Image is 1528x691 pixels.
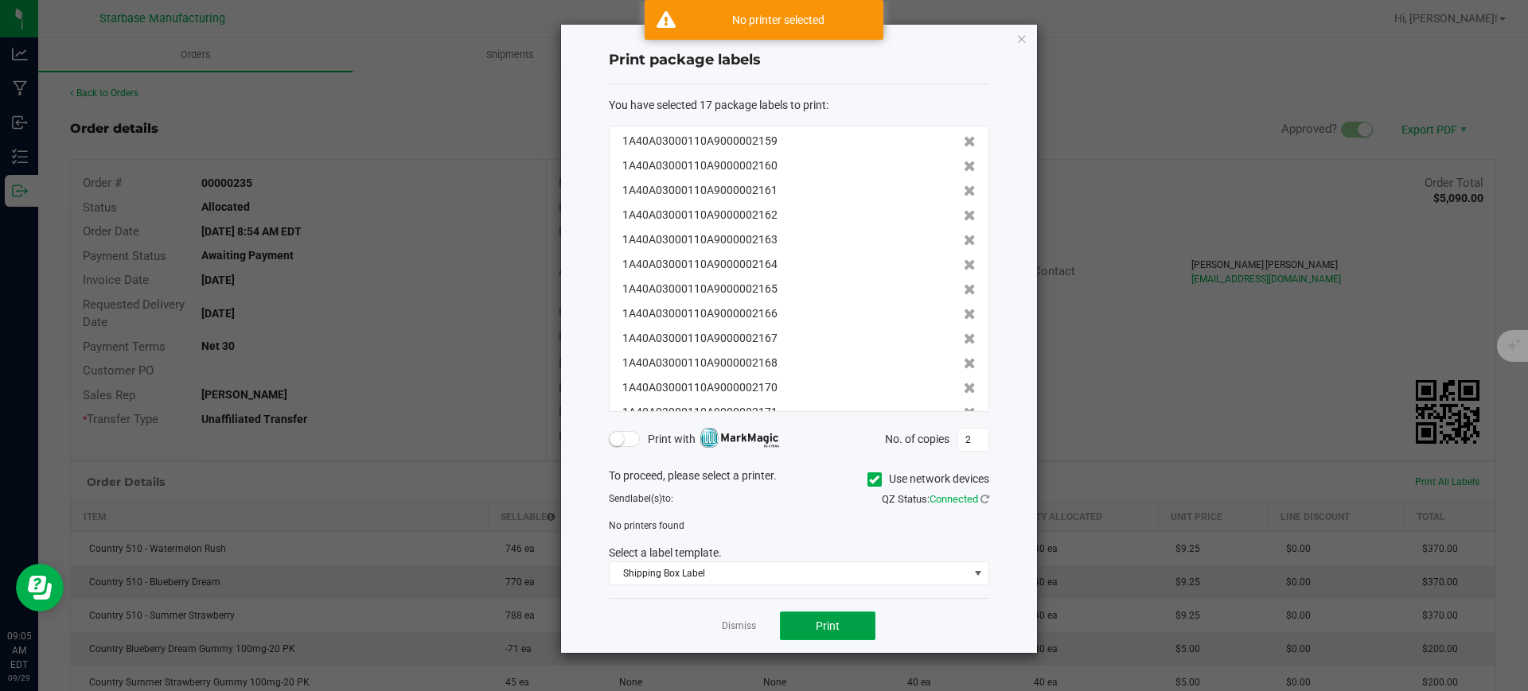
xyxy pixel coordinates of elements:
[780,611,875,640] button: Print
[722,619,756,633] a: Dismiss
[816,619,840,632] span: Print
[882,493,989,505] span: QZ Status:
[622,182,778,199] span: 1A40A03000110A9000002161
[622,281,778,297] span: 1A40A03000110A9000002165
[609,50,989,71] h4: Print package labels
[610,562,969,584] span: Shipping Box Label
[930,493,978,505] span: Connected
[622,256,778,273] span: 1A40A03000110A9000002164
[622,379,778,396] span: 1A40A03000110A9000002170
[622,157,778,174] span: 1A40A03000110A9000002160
[622,207,778,223] span: 1A40A03000110A9000002162
[622,231,778,248] span: 1A40A03000110A9000002163
[622,404,778,421] span: 1A40A03000110A9000002171
[622,330,778,347] span: 1A40A03000110A9000002167
[16,564,64,611] iframe: Resource center
[885,432,949,444] span: No. of copies
[609,97,989,114] div: :
[622,133,778,149] span: 1A40A03000110A9000002159
[648,429,779,449] span: Print with
[609,493,673,504] span: Send to:
[609,520,684,531] span: No printers found
[684,12,871,28] div: No printer selected
[867,471,989,487] label: Use network devices
[700,428,779,448] img: mark_magic_cybra.png
[597,545,1001,561] div: Select a label template.
[622,355,778,371] span: 1A40A03000110A9000002168
[609,99,826,111] span: You have selected 17 package labels to print
[630,493,662,504] span: label(s)
[597,468,1001,491] div: To proceed, please select a printer.
[622,305,778,322] span: 1A40A03000110A9000002166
